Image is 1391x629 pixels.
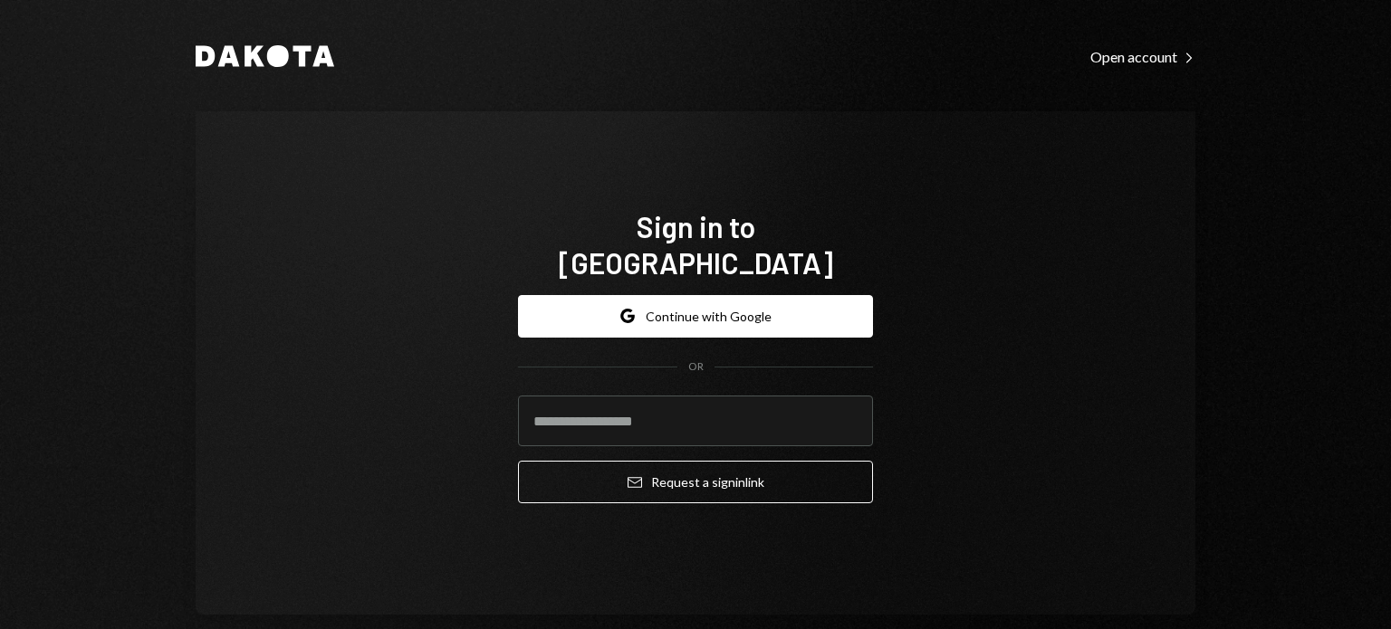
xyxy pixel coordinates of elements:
[1090,48,1195,66] div: Open account
[688,359,704,375] div: OR
[518,461,873,503] button: Request a signinlink
[518,295,873,338] button: Continue with Google
[518,208,873,281] h1: Sign in to [GEOGRAPHIC_DATA]
[1090,46,1195,66] a: Open account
